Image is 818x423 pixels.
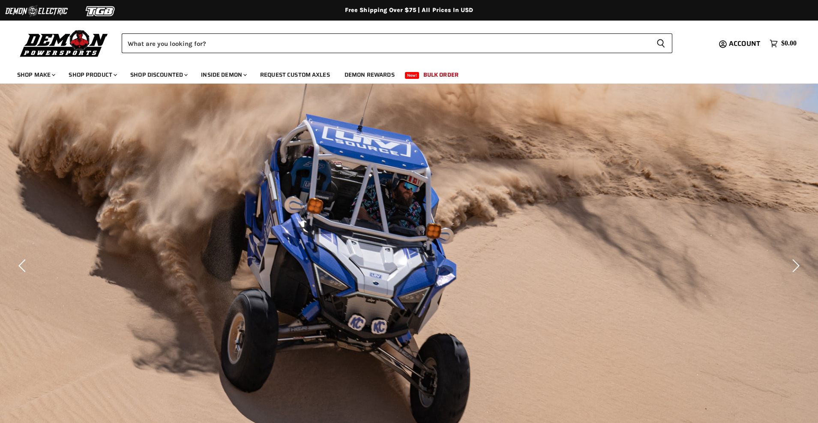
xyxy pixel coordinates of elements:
[338,66,401,84] a: Demon Rewards
[11,66,60,84] a: Shop Make
[15,257,32,274] button: Previous
[122,33,650,53] input: Search
[417,66,465,84] a: Bulk Order
[69,3,133,19] img: TGB Logo 2
[786,257,803,274] button: Next
[765,37,801,50] a: $0.00
[124,66,193,84] a: Shop Discounted
[17,28,111,58] img: Demon Powersports
[254,66,336,84] a: Request Custom Axles
[66,6,752,14] div: Free Shipping Over $75 | All Prices In USD
[729,38,760,49] span: Account
[4,3,69,19] img: Demon Electric Logo 2
[195,66,252,84] a: Inside Demon
[725,40,765,48] a: Account
[62,66,122,84] a: Shop Product
[650,33,672,53] button: Search
[781,39,797,48] span: $0.00
[405,72,419,79] span: New!
[122,33,672,53] form: Product
[11,63,794,84] ul: Main menu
